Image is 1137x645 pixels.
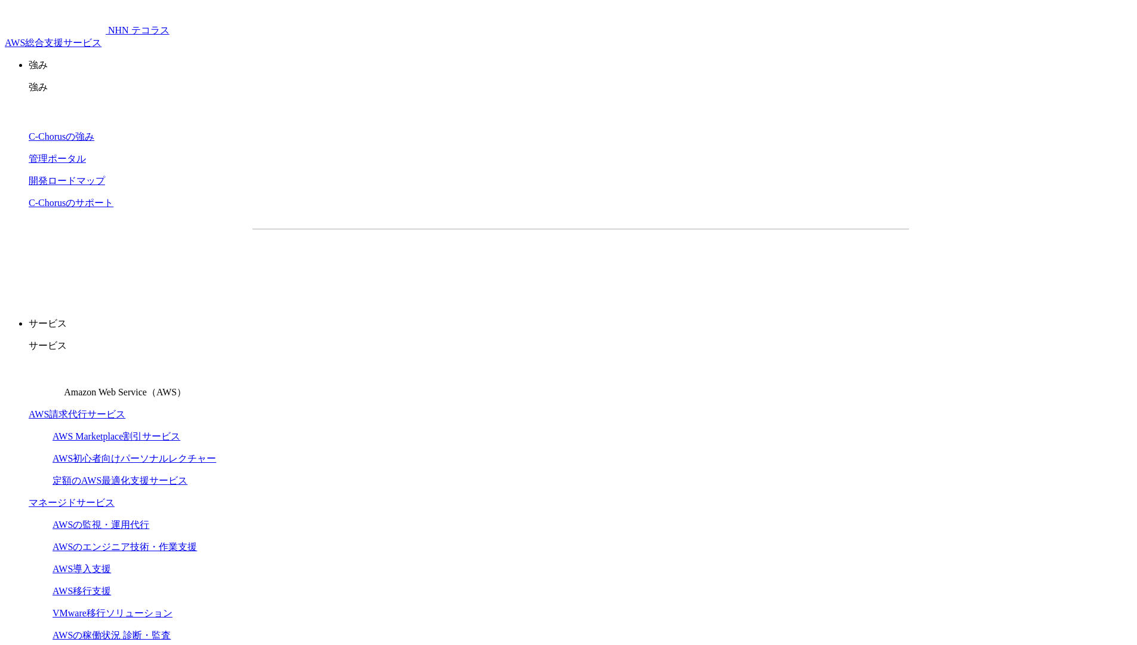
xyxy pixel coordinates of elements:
[29,59,1132,72] p: 強み
[29,81,1132,94] p: 強み
[53,520,149,530] a: AWSの監視・運用代行
[53,608,172,618] a: VMware移行ソリューション
[5,5,106,33] img: AWS総合支援サービス C-Chorus
[29,318,1132,330] p: サービス
[53,542,197,552] a: AWSのエンジニア技術・作業支援
[29,340,1132,352] p: サービス
[53,431,180,441] a: AWS Marketplace割引サービス
[383,248,575,278] a: 資料を請求する
[759,261,769,266] img: 矢印
[555,261,565,266] img: 矢印
[64,387,186,397] span: Amazon Web Service（AWS）
[53,586,111,596] a: AWS移行支援
[53,564,111,574] a: AWS導入支援
[29,176,105,186] a: 開発ロードマップ
[5,25,170,48] a: AWS総合支援サービス C-Chorus NHN テコラスAWS総合支援サービス
[53,453,216,463] a: AWS初心者向けパーソナルレクチャー
[53,475,187,486] a: 定額のAWS最適化支援サービス
[29,362,62,395] img: Amazon Web Service（AWS）
[29,409,125,419] a: AWS請求代行サービス
[29,153,86,164] a: 管理ポータル
[587,248,779,278] a: まずは相談する
[29,131,94,142] a: C-Chorusの強み
[29,497,115,508] a: マネージドサービス
[29,198,113,208] a: C-Chorusのサポート
[53,630,171,640] a: AWSの稼働状況 診断・監査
